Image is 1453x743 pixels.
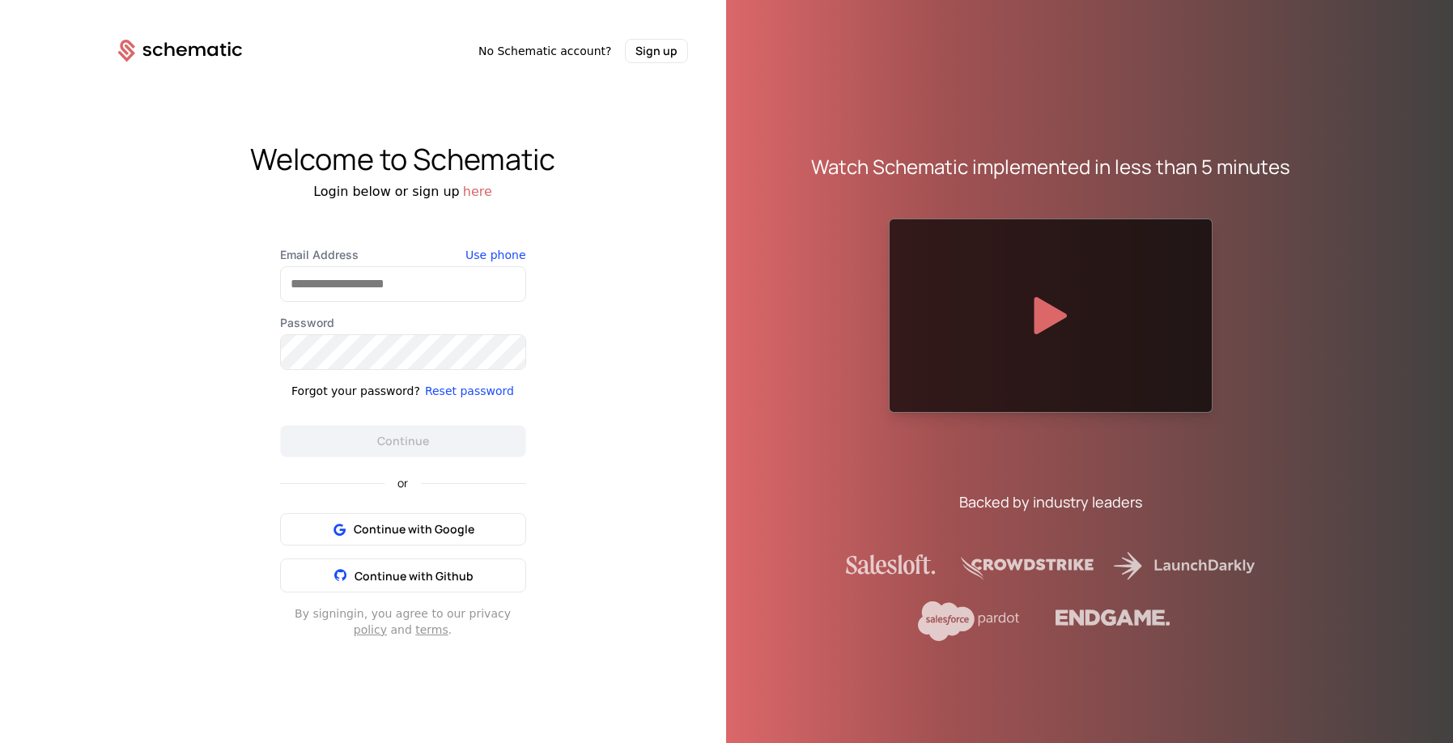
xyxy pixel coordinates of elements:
[280,425,526,457] button: Continue
[959,490,1142,513] div: Backed by industry leaders
[425,383,514,399] button: Reset password
[291,383,420,399] div: Forgot your password?
[354,521,474,537] span: Continue with Google
[280,315,526,331] label: Password
[280,558,526,592] button: Continue with Github
[355,568,474,584] span: Continue with Github
[79,182,727,202] div: Login below or sign up
[463,182,492,202] button: here
[280,605,526,638] div: By signing in , you agree to our privacy and .
[625,39,688,63] button: Sign up
[811,154,1290,180] div: Watch Schematic implemented in less than 5 minutes
[415,623,448,636] a: terms
[354,623,387,636] a: policy
[79,143,727,176] div: Welcome to Schematic
[478,43,612,59] span: No Schematic account?
[280,247,526,263] label: Email Address
[280,513,526,546] button: Continue with Google
[465,247,525,263] button: Use phone
[384,478,421,489] span: or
